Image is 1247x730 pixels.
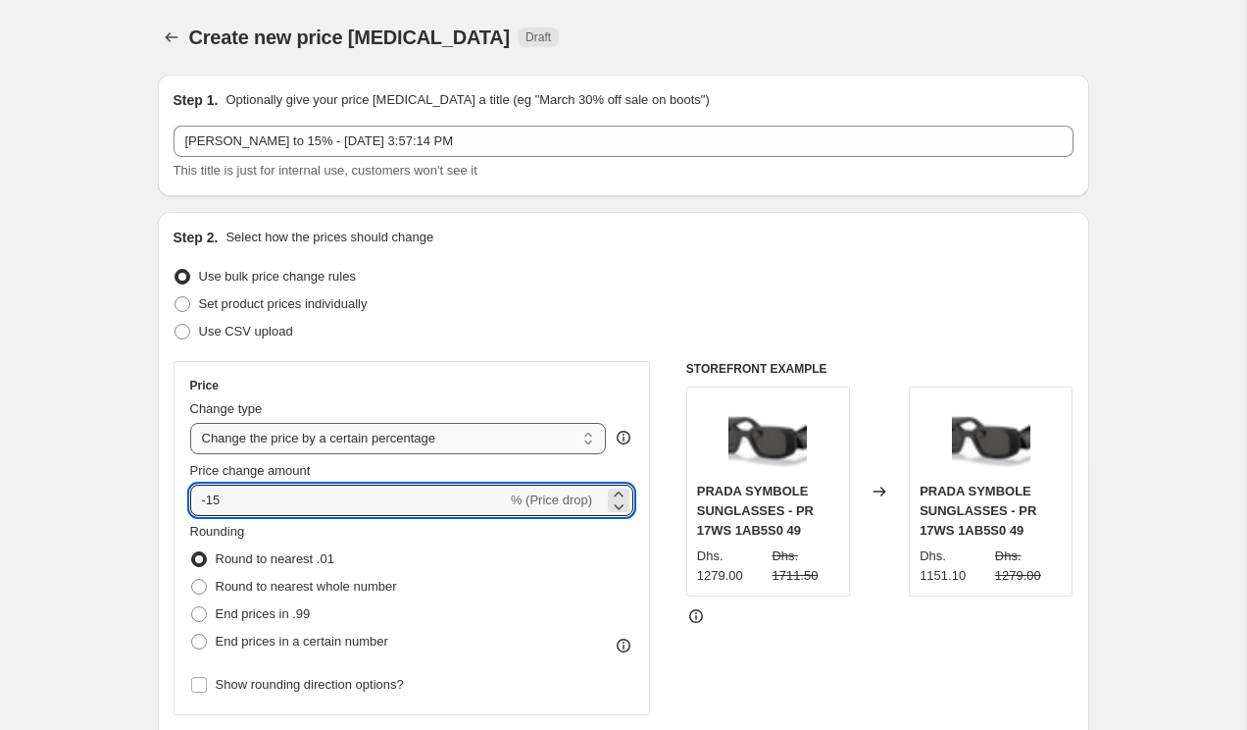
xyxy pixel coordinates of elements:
span: Round to nearest .01 [216,551,334,566]
input: 30% off holiday sale [174,126,1073,157]
span: Change type [190,401,263,416]
p: Select how the prices should change [225,228,433,247]
input: -15 [190,485,507,516]
span: Set product prices individually [199,296,368,311]
span: Price change amount [190,463,311,478]
p: Optionally give your price [MEDICAL_DATA] a title (eg "March 30% off sale on boots") [225,90,709,110]
h6: STOREFRONT EXAMPLE [686,361,1073,377]
h2: Step 2. [174,228,219,247]
h3: Price [190,378,219,393]
h2: Step 1. [174,90,219,110]
span: End prices in a certain number [216,634,388,649]
span: Use CSV upload [199,324,293,339]
span: This title is just for internal use, customers won't see it [174,163,477,178]
span: Use bulk price change rules [199,269,356,284]
strike: Dhs. 1711.50 [772,547,839,586]
span: PRADA SYMBOLE SUNGLASSES - PR 17WS 1AB5S0 49 [920,484,1036,538]
span: End prices in .99 [216,606,311,621]
strike: Dhs. 1279.00 [995,547,1063,586]
span: % (Price drop) [511,493,592,507]
div: Dhs. 1279.00 [697,547,765,586]
button: Price change jobs [158,24,185,51]
img: 0PR_17WS__1AB5S0__STD__shad__qt_80x.png [952,397,1030,476]
span: Rounding [190,524,245,539]
span: Draft [525,29,551,45]
div: help [614,428,633,447]
span: PRADA SYMBOLE SUNGLASSES - PR 17WS 1AB5S0 49 [697,484,814,538]
span: Show rounding direction options? [216,677,404,692]
div: Dhs. 1151.10 [920,547,987,586]
img: 0PR_17WS__1AB5S0__STD__shad__qt_80x.png [728,397,807,476]
span: Create new price [MEDICAL_DATA] [189,26,511,48]
span: Round to nearest whole number [216,579,397,594]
